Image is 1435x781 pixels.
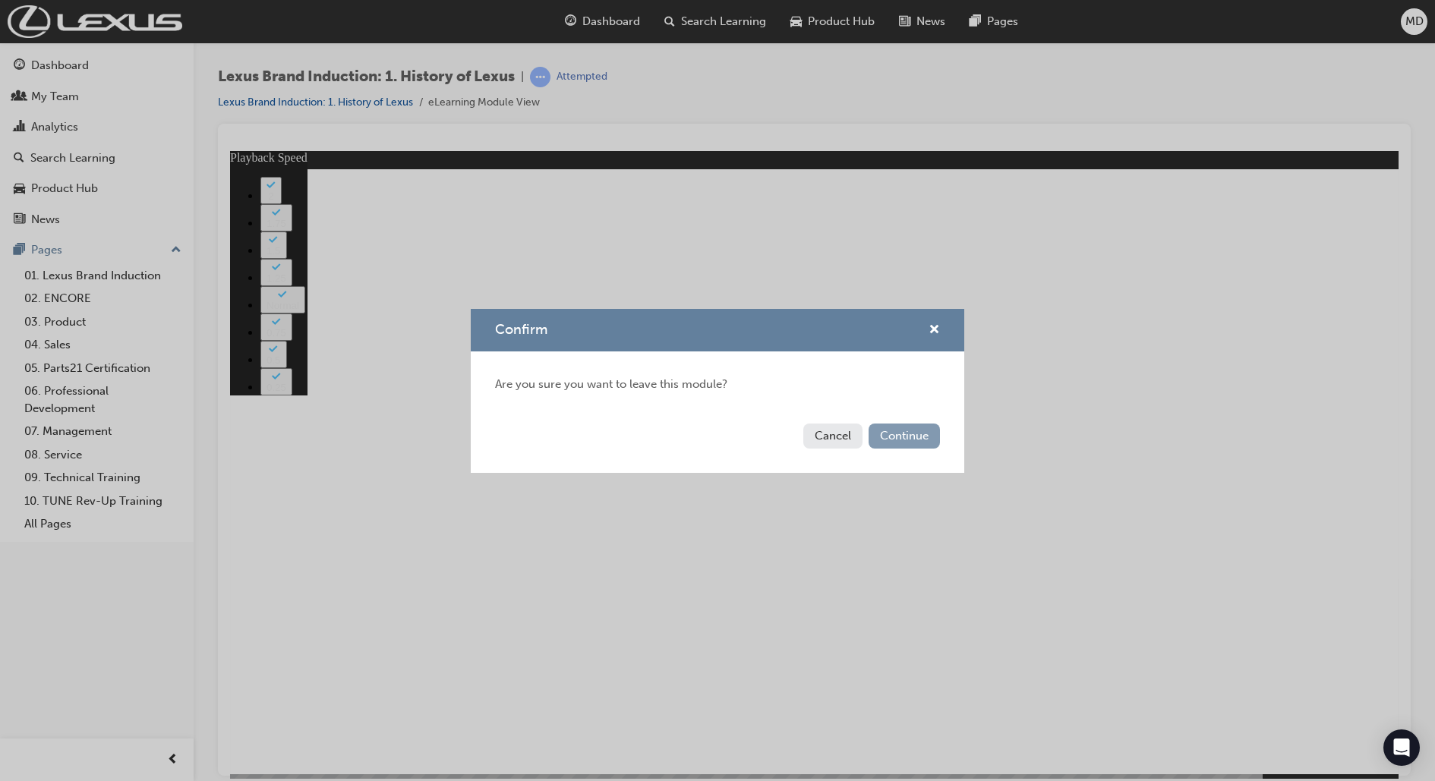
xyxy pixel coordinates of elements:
[495,321,547,338] span: Confirm
[803,424,863,449] button: Cancel
[1383,729,1420,766] div: Open Intercom Messenger
[471,309,964,473] div: Confirm
[869,424,940,449] button: Continue
[929,321,940,340] button: cross-icon
[471,351,964,417] div: Are you sure you want to leave this module?
[929,324,940,338] span: cross-icon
